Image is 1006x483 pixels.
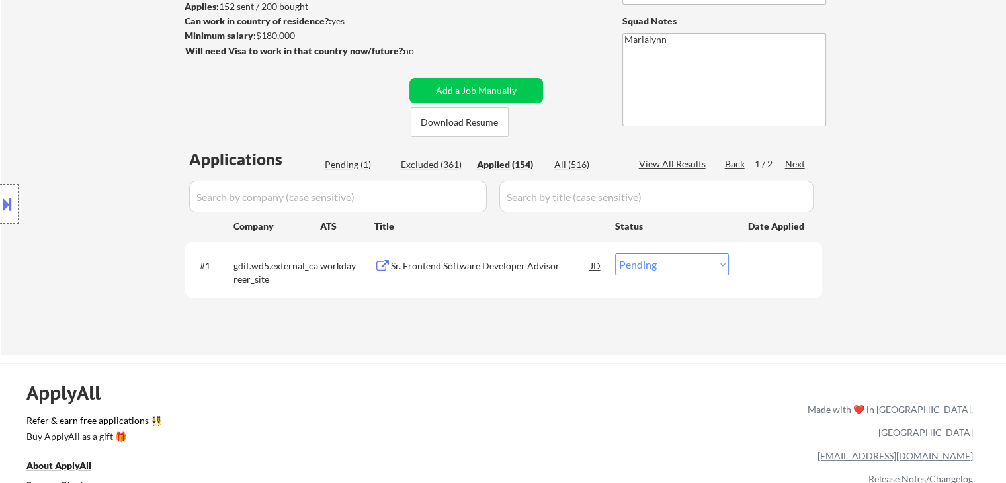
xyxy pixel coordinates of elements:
strong: Can work in country of residence?: [185,15,331,26]
div: Applications [189,152,320,167]
div: $180,000 [185,29,405,42]
button: Download Resume [411,107,509,137]
div: Date Applied [748,220,806,233]
div: 1 / 2 [755,157,785,171]
div: no [403,44,441,58]
input: Search by title (case sensitive) [499,181,814,212]
button: Add a Job Manually [409,78,543,103]
u: About ApplyAll [26,460,91,471]
div: Status [615,214,729,238]
div: JD [589,253,603,277]
div: Made with ❤️ in [GEOGRAPHIC_DATA], [GEOGRAPHIC_DATA] [802,398,973,444]
div: All (516) [554,158,620,171]
div: ApplyAll [26,382,116,404]
div: workday [320,259,374,273]
div: gdit.wd5.external_career_site [233,259,320,285]
input: Search by company (case sensitive) [189,181,487,212]
div: Buy ApplyAll as a gift 🎁 [26,432,159,441]
div: Sr. Frontend Software Developer Advisor [391,259,591,273]
a: Buy ApplyAll as a gift 🎁 [26,430,159,447]
div: Excluded (361) [401,158,467,171]
div: Pending (1) [325,158,391,171]
strong: Minimum salary: [185,30,256,41]
div: Squad Notes [622,15,826,28]
div: yes [185,15,401,28]
div: Company [233,220,320,233]
a: Refer & earn free applications 👯‍♀️ [26,416,531,430]
div: View All Results [639,157,710,171]
div: Back [725,157,746,171]
a: About ApplyAll [26,459,110,476]
div: Applied (154) [477,158,543,171]
div: ATS [320,220,374,233]
div: Title [374,220,603,233]
strong: Applies: [185,1,219,12]
strong: Will need Visa to work in that country now/future?: [185,45,405,56]
a: [EMAIL_ADDRESS][DOMAIN_NAME] [817,450,973,461]
div: Next [785,157,806,171]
